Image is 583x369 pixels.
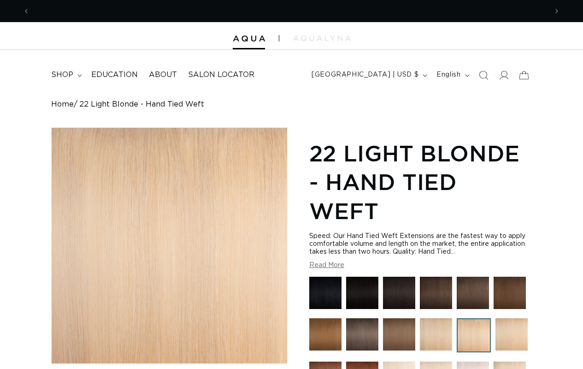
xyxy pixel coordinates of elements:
a: 1B Soft Black - Hand Tied Weft [383,277,415,314]
summary: shop [46,65,86,85]
a: 22 Light Blonde - Hand Tied Weft [457,318,491,357]
img: 16 Blonde - Hand Tied Weft [420,318,452,351]
img: 8AB Ash Brown - Hand Tied Weft [346,318,378,351]
a: 6 Light Brown - Hand Tied Weft [309,318,342,357]
img: 6 Light Brown - Hand Tied Weft [309,318,342,351]
img: aqualyna.com [293,36,351,41]
a: Education [86,65,143,85]
img: 22 Light Blonde - Hand Tied Weft [457,318,491,352]
img: 4 Medium Brown - Hand Tied Weft [494,277,526,309]
a: 8 Golden Brown - Hand Tied Weft [383,318,415,357]
a: Salon Locator [183,65,260,85]
button: Read More [309,262,344,269]
a: About [143,65,183,85]
button: Previous announcement [16,2,36,20]
span: English [436,70,460,80]
summary: Search [473,65,494,85]
h1: 22 Light Blonde - Hand Tied Weft [309,139,532,225]
a: 16 Blonde - Hand Tied Weft [420,318,452,357]
span: shop [51,70,73,80]
img: 8 Golden Brown - Hand Tied Weft [383,318,415,351]
a: 2 Dark Brown - Hand Tied Weft [420,277,452,314]
a: 4 Medium Brown - Hand Tied Weft [494,277,526,314]
img: 1N Natural Black - Hand Tied Weft [346,277,378,309]
button: [GEOGRAPHIC_DATA] | USD $ [306,66,431,84]
a: 1N Natural Black - Hand Tied Weft [346,277,378,314]
span: 22 Light Blonde - Hand Tied Weft [79,100,204,109]
img: 4AB Medium Ash Brown - Hand Tied Weft [457,277,489,309]
a: 4AB Medium Ash Brown - Hand Tied Weft [457,277,489,314]
nav: breadcrumbs [51,100,532,109]
span: Salon Locator [188,70,254,80]
button: English [431,66,473,84]
img: 1 Black - Hand Tied Weft [309,277,342,309]
span: About [149,70,177,80]
a: 8AB Ash Brown - Hand Tied Weft [346,318,378,357]
img: 1B Soft Black - Hand Tied Weft [383,277,415,309]
img: 2 Dark Brown - Hand Tied Weft [420,277,452,309]
img: Aqua Hair Extensions [233,36,265,42]
a: Home [51,100,74,109]
button: Next announcement [547,2,567,20]
span: [GEOGRAPHIC_DATA] | USD $ [312,70,418,80]
a: 1 Black - Hand Tied Weft [309,277,342,314]
span: Education [91,70,138,80]
img: 24 Light Golden Blonde - Hand Tied Weft [495,318,528,351]
a: 24 Light Golden Blonde - Hand Tied Weft [495,318,528,357]
div: Speed: Our Hand Tied Weft Extensions are the fastest way to apply comfortable volume and length o... [309,232,532,256]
